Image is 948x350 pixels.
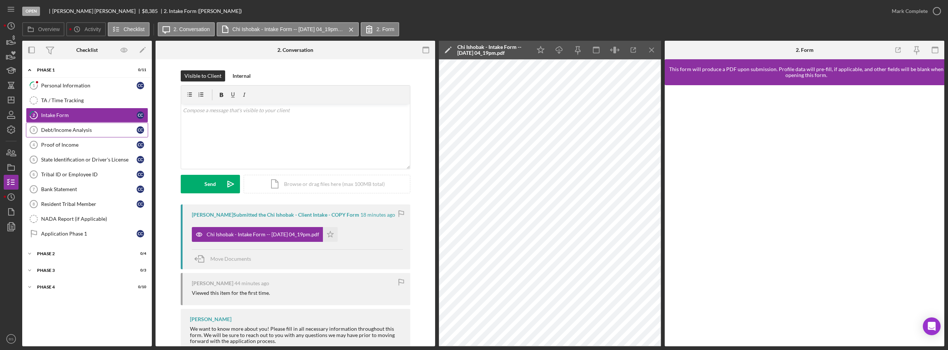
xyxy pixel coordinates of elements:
[192,227,338,242] button: Chi Ishobak - Intake Form -- [DATE] 04_19pm.pdf
[26,182,148,197] a: 7Bank StatementCC
[133,68,146,72] div: 0 / 11
[233,70,251,81] div: Internal
[66,22,106,36] button: Activity
[217,22,359,36] button: Chi Ishobak - Intake Form -- [DATE] 04_19pm.pdf
[41,186,137,192] div: Bank Statement
[76,47,98,53] div: Checklist
[26,197,148,211] a: 8Resident Tribal MemberCC
[137,186,144,193] div: C C
[38,26,60,32] label: Overview
[41,127,137,133] div: Debt/Income Analysis
[41,171,137,177] div: Tribal ID or Employee ID
[184,70,221,81] div: Visible to Client
[41,142,137,148] div: Proof of Income
[33,157,35,162] tspan: 5
[41,157,137,163] div: State Identification or Driver's License
[33,128,35,132] tspan: 3
[137,171,144,178] div: C C
[137,230,144,237] div: C C
[124,26,145,32] label: Checklist
[41,231,137,237] div: Application Phase 1
[33,83,35,88] tspan: 1
[133,268,146,273] div: 0 / 3
[4,331,19,346] button: BS
[41,216,148,222] div: NADA Report (if Applicable)
[158,22,215,36] button: 2. Conversation
[181,175,240,193] button: Send
[137,111,144,119] div: C C
[892,4,928,19] div: Mark Complete
[277,47,313,53] div: 2. Conversation
[884,4,944,19] button: Mark Complete
[33,143,35,147] tspan: 4
[33,172,35,177] tspan: 6
[22,7,40,16] div: Open
[41,83,137,89] div: Personal Information
[137,200,144,208] div: C C
[33,202,35,206] tspan: 8
[37,251,128,256] div: Phase 2
[174,26,210,32] label: 2. Conversation
[9,337,14,341] text: BS
[26,211,148,226] a: NADA Report (if Applicable)
[142,8,158,14] span: $8,385
[108,22,150,36] button: Checklist
[26,123,148,137] a: 3Debt/Income AnalysisCC
[360,212,395,218] time: 2025-09-23 20:19
[26,108,148,123] a: 2Intake FormCC
[229,70,254,81] button: Internal
[923,317,941,335] div: Open Intercom Messenger
[41,112,137,118] div: Intake Form
[33,187,35,191] tspan: 7
[33,113,35,117] tspan: 2
[26,137,148,152] a: 4Proof of IncomeCC
[41,201,137,207] div: Resident Tribal Member
[37,68,128,72] div: Phase 1
[192,290,270,296] div: Viewed this item for the first time.
[41,97,148,103] div: TA / Time Tracking
[377,26,394,32] label: 2. Form
[190,326,403,344] div: We want to know more about you! Please fill in all necessary information throughout this form. We...
[26,226,148,241] a: Application Phase 1CC
[133,285,146,289] div: 0 / 10
[192,280,233,286] div: [PERSON_NAME]
[26,93,148,108] a: TA / Time Tracking
[457,44,528,56] div: Chi Ishobak - Intake Form -- [DATE] 04_19pm.pdf
[164,8,242,14] div: 2. Intake Form ([PERSON_NAME])
[137,82,144,89] div: C C
[37,268,128,273] div: Phase 3
[137,156,144,163] div: C C
[668,66,944,78] div: This form will produce a PDF upon submission. Profile data will pre-fill, if applicable, and othe...
[22,22,64,36] button: Overview
[234,280,269,286] time: 2025-09-23 19:53
[192,212,359,218] div: [PERSON_NAME] Submitted the Chi Ishobak - Client Intake - COPY Form
[796,47,814,53] div: 2. Form
[210,256,251,262] span: Move Documents
[361,22,399,36] button: 2. Form
[233,26,344,32] label: Chi Ishobak - Intake Form -- [DATE] 04_19pm.pdf
[204,175,216,193] div: Send
[181,70,225,81] button: Visible to Client
[137,141,144,149] div: C C
[133,251,146,256] div: 0 / 4
[672,93,938,339] iframe: Lenderfit form
[26,167,148,182] a: 6Tribal ID or Employee IDCC
[37,285,128,289] div: Phase 4
[26,152,148,167] a: 5State Identification or Driver's LicenseCC
[207,231,319,237] div: Chi Ishobak - Intake Form -- [DATE] 04_19pm.pdf
[84,26,101,32] label: Activity
[190,316,231,322] div: [PERSON_NAME]
[192,250,258,268] button: Move Documents
[26,78,148,93] a: 1Personal InformationCC
[137,126,144,134] div: C C
[52,8,142,14] div: [PERSON_NAME] [PERSON_NAME]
